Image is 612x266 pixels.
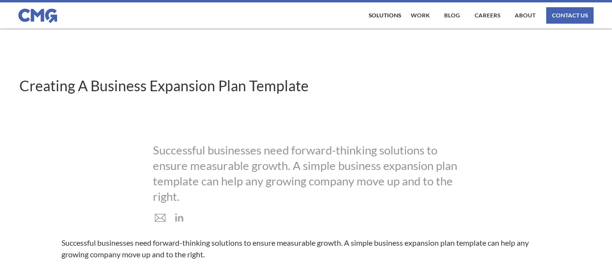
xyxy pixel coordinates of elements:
[442,7,463,24] a: Blog
[369,13,401,18] div: Solutions
[174,212,184,223] img: LinkedIn icon in grey
[408,7,432,24] a: work
[61,237,541,260] p: Successful businesses need forward-thinking solutions to ensure measurable growth. A simple busin...
[552,13,588,18] div: contact us
[18,9,57,23] img: CMG logo in blue.
[512,7,538,24] a: About
[153,142,459,204] div: Successful businesses need forward-thinking solutions to ensure measurable growth. A simple busin...
[472,7,503,24] a: Careers
[154,213,166,223] img: mail icon in grey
